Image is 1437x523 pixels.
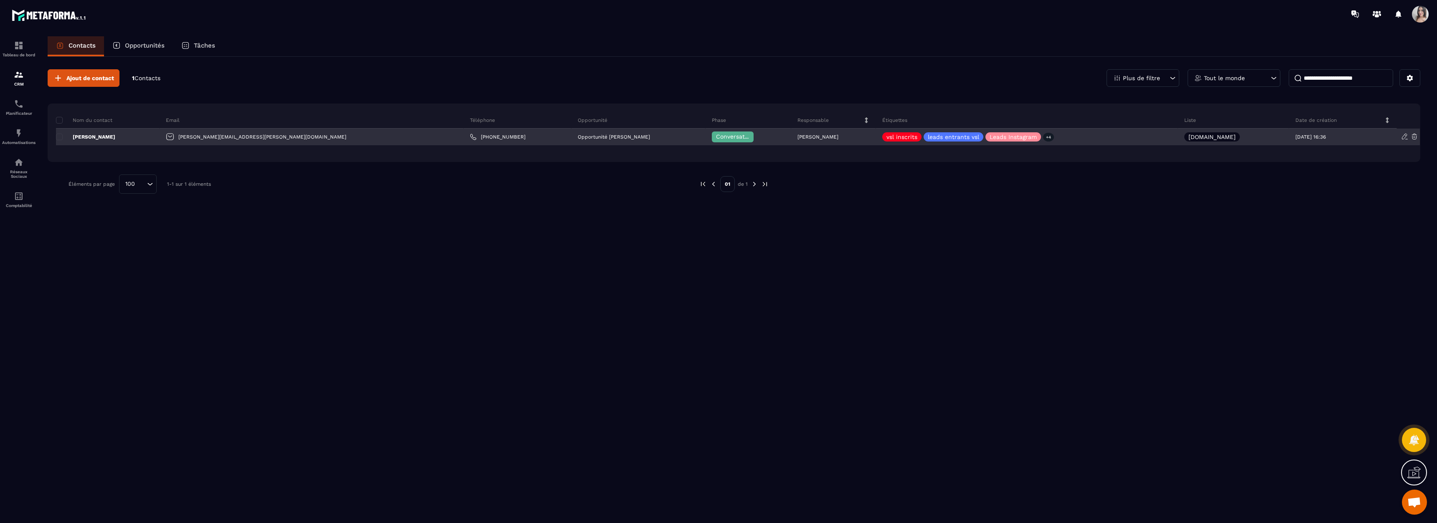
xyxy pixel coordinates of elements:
[194,42,215,49] p: Tâches
[56,134,115,140] p: [PERSON_NAME]
[166,117,180,124] p: Email
[1043,133,1054,141] p: +4
[720,176,735,192] p: 01
[1184,117,1196,124] p: Liste
[1295,117,1337,124] p: Date de création
[1204,75,1245,81] p: Tout le monde
[2,185,36,214] a: accountantaccountantComptabilité
[1402,490,1427,515] a: Ouvrir le chat
[14,99,24,109] img: scheduler
[122,179,138,189] span: 100
[14,128,24,138] img: automations
[56,117,112,124] p: Nom du contact
[716,133,781,140] span: Conversation en cours
[2,140,36,145] p: Automatisations
[2,34,36,63] a: formationformationTableau de bord
[48,36,104,56] a: Contacts
[470,117,495,124] p: Téléphone
[104,36,173,56] a: Opportunités
[470,134,526,140] a: [PHONE_NUMBER]
[990,134,1037,140] p: Leads Instagram
[797,134,838,140] p: [PERSON_NAME]
[69,42,96,49] p: Contacts
[2,151,36,185] a: social-networksocial-networkRéseaux Sociaux
[119,174,157,194] div: Search for option
[738,181,748,187] p: de 1
[125,42,165,49] p: Opportunités
[578,134,650,140] p: Opportunité [PERSON_NAME]
[14,40,24,51] img: formation
[578,117,607,124] p: Opportunité
[66,74,114,82] span: Ajout de contact
[173,36,223,56] a: Tâches
[1295,134,1326,140] p: [DATE] 16:36
[69,181,115,187] p: Éléments par page
[1188,134,1236,140] p: [DOMAIN_NAME]
[928,134,979,140] p: leads entrants vsl
[2,203,36,208] p: Comptabilité
[132,74,160,82] p: 1
[48,69,119,87] button: Ajout de contact
[2,63,36,93] a: formationformationCRM
[712,117,726,124] p: Phase
[1123,75,1160,81] p: Plus de filtre
[138,179,145,189] input: Search for option
[135,75,160,81] span: Contacts
[882,117,907,124] p: Étiquettes
[2,82,36,86] p: CRM
[167,181,211,187] p: 1-1 sur 1 éléments
[14,157,24,167] img: social-network
[2,122,36,151] a: automationsautomationsAutomatisations
[2,53,36,57] p: Tableau de bord
[797,117,829,124] p: Responsable
[761,180,769,188] img: next
[2,93,36,122] a: schedulerschedulerPlanificateur
[2,169,36,179] p: Réseaux Sociaux
[14,191,24,201] img: accountant
[12,8,87,23] img: logo
[2,111,36,116] p: Planificateur
[886,134,917,140] p: vsl inscrits
[14,70,24,80] img: formation
[699,180,707,188] img: prev
[751,180,758,188] img: next
[710,180,717,188] img: prev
